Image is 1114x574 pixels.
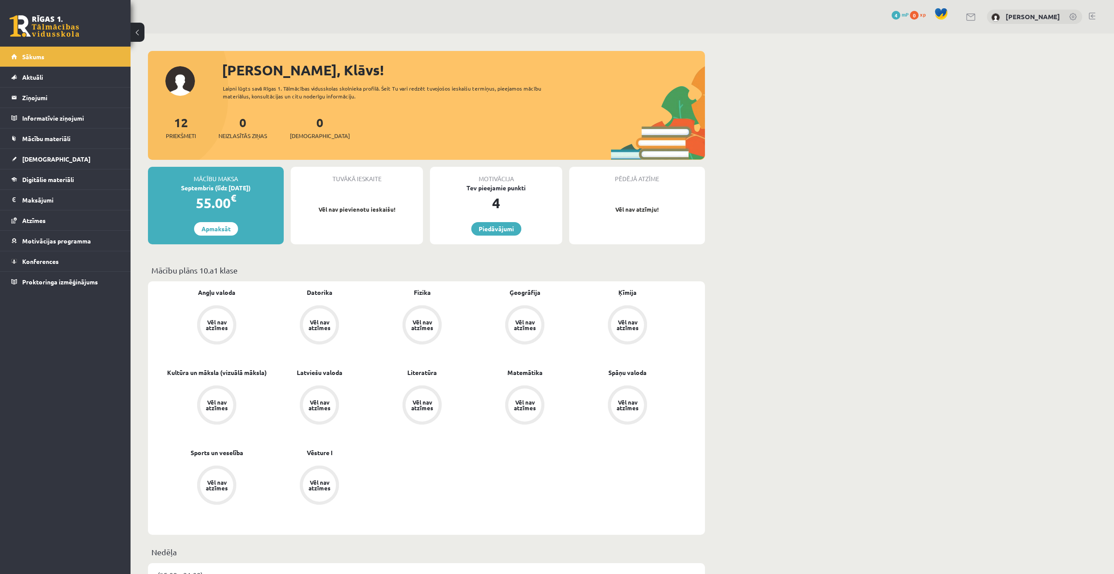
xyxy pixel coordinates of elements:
[615,319,640,331] div: Vēl nav atzīmes
[507,368,543,377] a: Matemātika
[11,169,120,189] a: Digitālie materiāli
[11,149,120,169] a: [DEMOGRAPHIC_DATA]
[151,546,701,558] p: Nedēļa
[11,210,120,230] a: Atzīmes
[471,222,521,236] a: Piedāvājumi
[148,192,284,213] div: 55.00
[22,135,70,142] span: Mācību materiāli
[290,115,350,140] a: 0[DEMOGRAPHIC_DATA]
[22,73,43,81] span: Aktuāli
[608,368,647,377] a: Spāņu valoda
[148,167,284,183] div: Mācību maksa
[205,479,229,491] div: Vēl nav atzīmes
[22,278,98,286] span: Proktoringa izmēģinājums
[892,11,909,18] a: 4 mP
[10,15,79,37] a: Rīgas 1. Tālmācības vidusskola
[513,319,537,331] div: Vēl nav atzīmes
[22,155,91,163] span: [DEMOGRAPHIC_DATA]
[11,272,120,292] a: Proktoringa izmēģinājums
[222,60,705,81] div: [PERSON_NAME], Klāvs!
[11,47,120,67] a: Sākums
[22,176,74,183] span: Digitālie materiāli
[410,319,434,331] div: Vēl nav atzīmes
[165,466,268,506] a: Vēl nav atzīmes
[22,108,120,128] legend: Informatīvie ziņojumi
[510,288,540,297] a: Ģeogrāfija
[371,385,473,426] a: Vēl nav atzīmes
[22,190,120,210] legend: Maksājumi
[1006,12,1060,21] a: [PERSON_NAME]
[307,479,332,491] div: Vēl nav atzīmes
[11,88,120,108] a: Ziņojumi
[22,237,91,245] span: Motivācijas programma
[11,108,120,128] a: Informatīvie ziņojumi
[191,448,243,457] a: Sports un veselība
[618,288,637,297] a: Ķīmija
[205,319,229,331] div: Vēl nav atzīmes
[22,216,46,224] span: Atzīmes
[11,251,120,271] a: Konferences
[910,11,930,18] a: 0 xp
[902,11,909,18] span: mP
[268,305,371,346] a: Vēl nav atzīmes
[473,385,576,426] a: Vēl nav atzīmes
[569,167,705,183] div: Pēdējā atzīme
[223,84,557,100] div: Laipni lūgts savā Rīgas 1. Tālmācības vidusskolas skolnieka profilā. Šeit Tu vari redzēt tuvojošo...
[290,132,350,140] span: [DEMOGRAPHIC_DATA]
[892,11,900,20] span: 4
[166,115,196,140] a: 12Priekšmeti
[307,399,332,411] div: Vēl nav atzīmes
[198,288,235,297] a: Angļu valoda
[307,288,332,297] a: Datorika
[295,205,419,214] p: Vēl nav pievienotu ieskaišu!
[371,305,473,346] a: Vēl nav atzīmes
[231,192,236,204] span: €
[473,305,576,346] a: Vēl nav atzīmes
[513,399,537,411] div: Vēl nav atzīmes
[991,13,1000,22] img: Klāvs Krūziņš
[218,115,267,140] a: 0Neizlasītās ziņas
[910,11,919,20] span: 0
[166,132,196,140] span: Priekšmeti
[22,88,120,108] legend: Ziņojumi
[167,368,267,377] a: Kultūra un māksla (vizuālā māksla)
[920,11,926,18] span: xp
[307,448,332,457] a: Vēsture I
[151,264,701,276] p: Mācību plāns 10.a1 klase
[165,385,268,426] a: Vēl nav atzīmes
[307,319,332,331] div: Vēl nav atzīmes
[165,305,268,346] a: Vēl nav atzīmes
[11,231,120,251] a: Motivācijas programma
[218,132,267,140] span: Neizlasītās ziņas
[297,368,342,377] a: Latviešu valoda
[407,368,437,377] a: Literatūra
[11,190,120,210] a: Maksājumi
[11,67,120,87] a: Aktuāli
[574,205,701,214] p: Vēl nav atzīmju!
[194,222,238,236] a: Apmaksāt
[148,183,284,192] div: Septembris (līdz [DATE])
[576,385,679,426] a: Vēl nav atzīmes
[414,288,431,297] a: Fizika
[268,385,371,426] a: Vēl nav atzīmes
[430,183,562,192] div: Tev pieejamie punkti
[205,399,229,411] div: Vēl nav atzīmes
[576,305,679,346] a: Vēl nav atzīmes
[22,53,44,61] span: Sākums
[410,399,434,411] div: Vēl nav atzīmes
[11,128,120,149] a: Mācību materiāli
[615,399,640,411] div: Vēl nav atzīmes
[430,192,562,213] div: 4
[268,466,371,506] a: Vēl nav atzīmes
[22,257,59,265] span: Konferences
[291,167,423,183] div: Tuvākā ieskaite
[430,167,562,183] div: Motivācija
